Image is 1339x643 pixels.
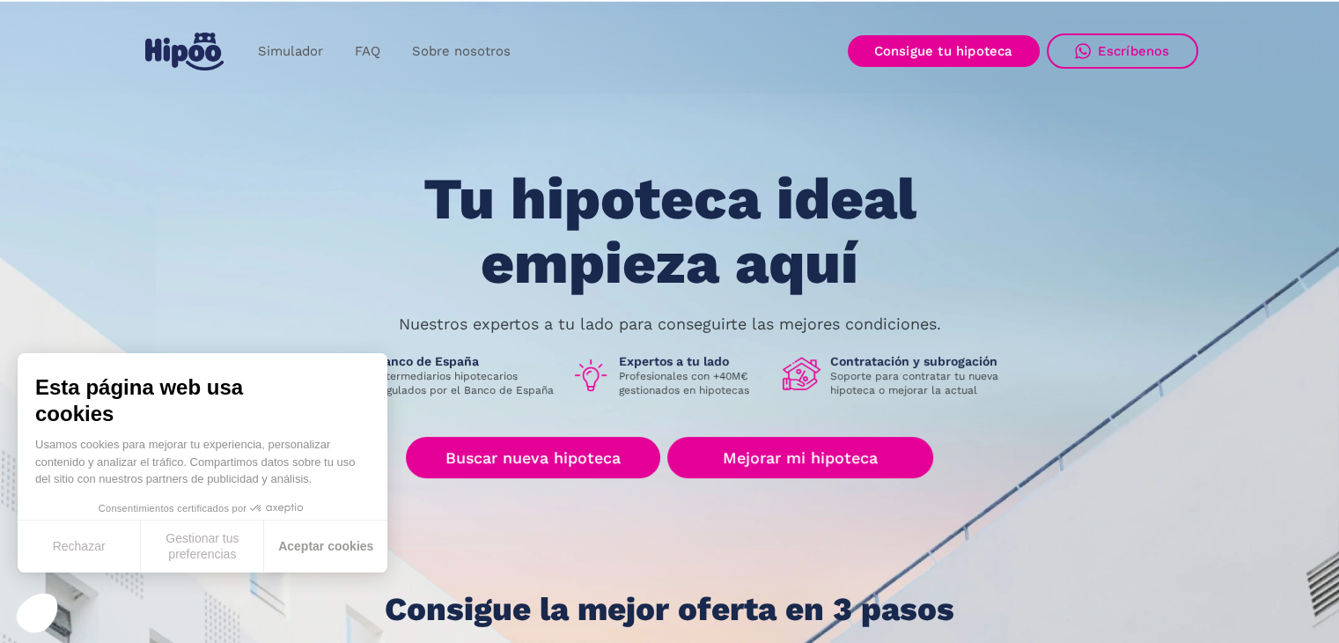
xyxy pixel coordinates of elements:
[142,26,228,78] a: home
[376,369,557,397] p: Intermediarios hipotecarios regulados por el Banco de España
[667,437,932,478] a: Mejorar mi hipoteca
[1047,33,1198,69] a: Escríbenos
[376,353,557,369] h1: Banco de España
[242,34,339,69] a: Simulador
[619,369,769,397] p: Profesionales con +40M€ gestionados en hipotecas
[406,437,660,478] a: Buscar nueva hipoteca
[335,167,1003,295] h1: Tu hipoteca ideal empieza aquí
[385,592,954,627] h1: Consigue la mejor oferta en 3 pasos
[1098,43,1170,59] div: Escríbenos
[396,34,526,69] a: Sobre nosotros
[830,369,1012,397] p: Soporte para contratar tu nueva hipoteca o mejorar la actual
[339,34,396,69] a: FAQ
[399,317,941,331] p: Nuestros expertos a tu lado para conseguirte las mejores condiciones.
[848,35,1040,67] a: Consigue tu hipoteca
[830,353,1012,369] h1: Contratación y subrogación
[619,353,769,369] h1: Expertos a tu lado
